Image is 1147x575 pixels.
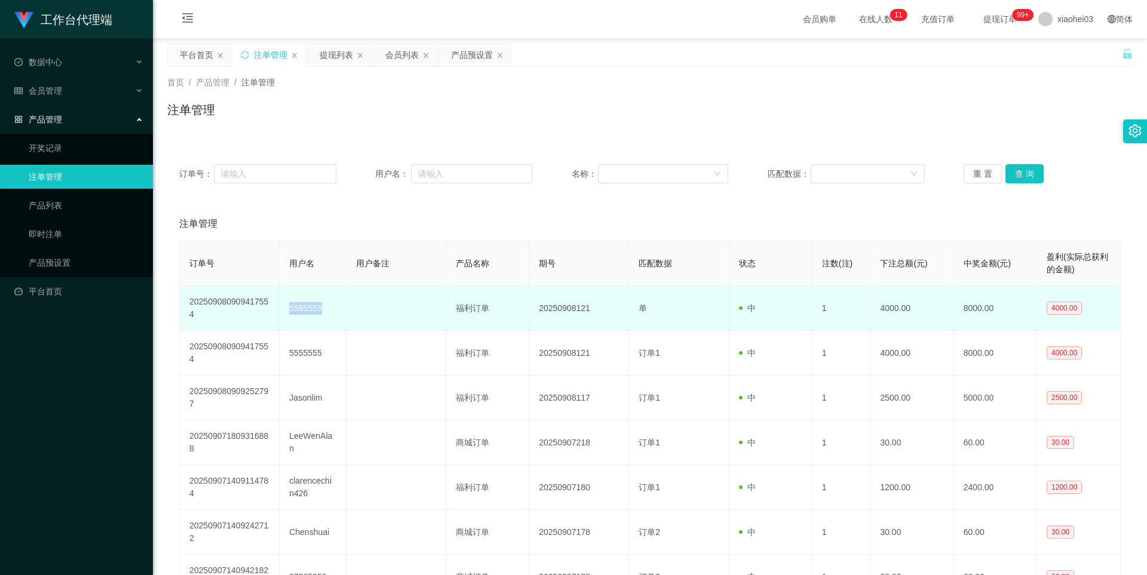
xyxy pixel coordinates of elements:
[739,393,756,402] span: 中
[1047,481,1082,494] span: 1200.00
[870,286,953,331] td: 4000.00
[870,465,953,510] td: 1200.00
[954,376,1037,420] td: 5000.00
[280,376,346,420] td: Jasonlim
[529,331,629,376] td: 20250908121
[1122,48,1133,59] i: 图标: unlock
[196,78,229,87] span: 产品管理
[812,420,871,465] td: 1
[954,331,1037,376] td: 8000.00
[894,9,898,21] p: 1
[954,510,1037,555] td: 60.00
[29,251,143,275] a: 产品预设置
[954,286,1037,331] td: 8000.00
[915,15,961,23] span: 充值订单
[29,136,143,160] a: 开奖记录
[812,465,871,510] td: 1
[639,482,660,492] span: 订单1
[910,170,918,179] i: 图标: down
[357,52,364,59] i: 图标: close
[214,164,336,183] input: 请输入
[446,465,529,510] td: 福利订单
[639,393,660,402] span: 订单1
[1108,15,1116,23] i: 图标: global
[964,259,1011,268] span: 中奖金额(元)
[529,465,629,510] td: 20250907180
[289,259,314,268] span: 用户名
[739,348,756,358] span: 中
[280,331,346,376] td: 5555555
[29,222,143,246] a: 即时注单
[446,331,529,376] td: 福利订单
[529,420,629,465] td: 20250907218
[1128,124,1142,137] i: 图标: setting
[291,52,298,59] i: 图标: close
[812,376,871,420] td: 1
[280,286,346,331] td: 5555555
[14,14,112,24] a: 工作台代理端
[167,1,208,39] i: 图标: menu-fold
[29,165,143,189] a: 注单管理
[977,15,1023,23] span: 提现订单
[385,44,419,66] div: 会员列表
[446,420,529,465] td: 商城订单
[812,510,871,555] td: 1
[280,420,346,465] td: LeeWenAlan
[180,331,280,376] td: 202509080909417554
[639,438,660,447] span: 订单1
[639,527,660,537] span: 订单2
[1047,525,1074,539] span: 30.00
[870,420,953,465] td: 30.00
[496,52,504,59] i: 图标: close
[739,527,756,537] span: 中
[739,303,756,313] span: 中
[180,465,280,510] td: 202509071409114784
[356,259,390,268] span: 用户备注
[180,44,213,66] div: 平台首页
[234,78,237,87] span: /
[898,9,903,21] p: 1
[572,168,598,180] span: 名称：
[1047,391,1082,404] span: 2500.00
[768,168,811,180] span: 匹配数据：
[714,170,721,179] i: 图标: down
[1005,164,1044,183] button: 查 询
[812,286,871,331] td: 1
[179,168,214,180] span: 订单号：
[217,52,224,59] i: 图标: close
[880,259,927,268] span: 下注总额(元)
[739,259,756,268] span: 状态
[167,78,184,87] span: 首页
[964,164,1002,183] button: 重 置
[422,52,430,59] i: 图标: close
[29,193,143,217] a: 产品列表
[639,303,647,313] span: 单
[179,217,217,231] span: 注单管理
[890,9,907,21] sup: 11
[739,438,756,447] span: 中
[870,331,953,376] td: 4000.00
[954,420,1037,465] td: 60.00
[1047,346,1082,359] span: 4000.00
[446,376,529,420] td: 福利订单
[41,1,112,39] h1: 工作台代理端
[241,51,249,59] i: 图标: sync
[1012,9,1033,21] sup: 1110
[639,259,672,268] span: 匹配数据
[14,279,143,303] a: 图标: dashboard平台首页
[189,259,214,268] span: 订单号
[1047,436,1074,449] span: 30.00
[639,348,660,358] span: 订单1
[14,115,23,124] i: 图标: appstore-o
[529,376,629,420] td: 20250908117
[14,58,23,66] i: 图标: check-circle-o
[529,510,629,555] td: 20250907178
[375,168,411,180] span: 用户名：
[1047,302,1082,315] span: 4000.00
[539,259,556,268] span: 期号
[456,259,489,268] span: 产品名称
[870,510,953,555] td: 30.00
[954,465,1037,510] td: 2400.00
[446,510,529,555] td: 商城订单
[739,482,756,492] span: 中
